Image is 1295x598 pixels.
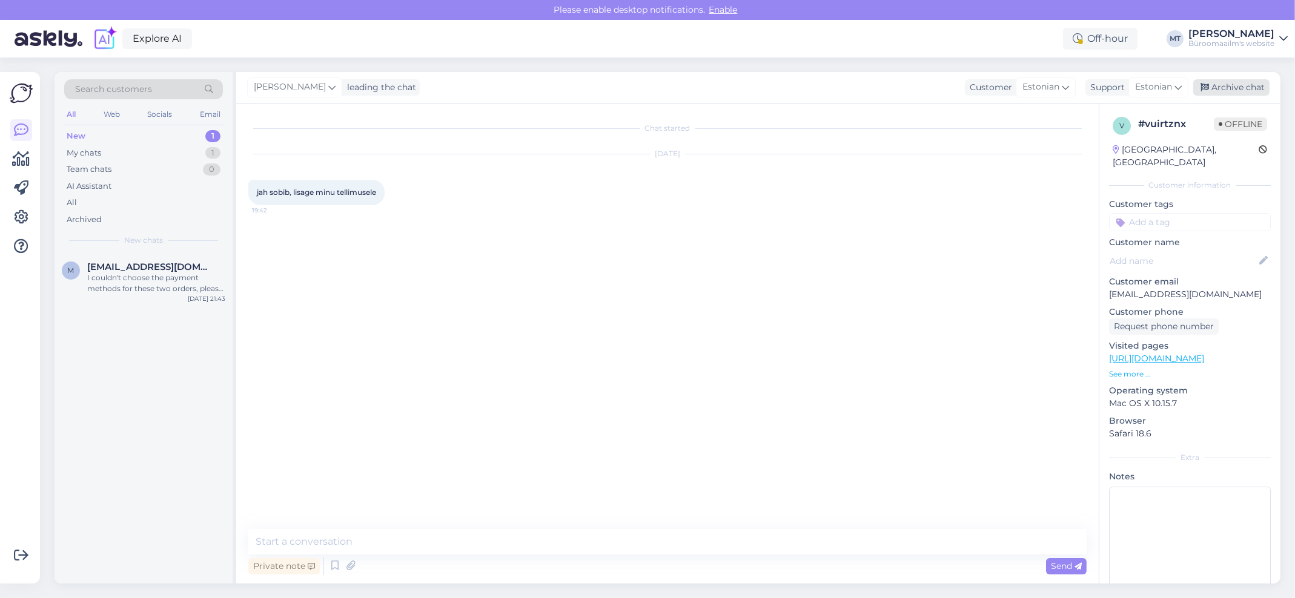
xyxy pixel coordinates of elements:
span: Search customers [75,83,152,96]
span: [PERSON_NAME] [254,80,326,94]
span: mervetalunn1@gmail.com [87,261,213,272]
a: [URL][DOMAIN_NAME] [1109,353,1204,364]
span: New chats [124,235,163,246]
span: Send [1051,560,1082,571]
div: [DATE] [248,148,1087,159]
div: [DATE] 21:43 [188,294,225,303]
a: Explore AI [122,28,192,49]
p: Notes [1109,470,1271,483]
div: Socials [145,107,174,122]
div: 1 [205,130,220,142]
div: AI Assistant [67,180,111,192]
div: Request phone number [1109,318,1219,335]
div: New [67,130,85,142]
div: All [64,107,78,122]
span: v [1119,121,1124,130]
span: Estonian [1022,80,1059,94]
p: Mac OS X 10.15.7 [1109,397,1271,410]
p: Customer phone [1109,306,1271,318]
p: [EMAIL_ADDRESS][DOMAIN_NAME] [1109,288,1271,301]
p: See more ... [1109,369,1271,379]
span: Estonian [1135,80,1172,94]
div: Customer [965,81,1012,94]
p: Customer email [1109,275,1271,288]
span: m [68,266,75,275]
p: Customer name [1109,236,1271,249]
div: I couldn't choose the payment methods for these two orders, please cancel them: 2000268608 200026... [87,272,225,294]
p: Visited pages [1109,340,1271,352]
div: 0 [203,163,220,176]
p: Browser [1109,415,1271,427]
p: Safari 18.6 [1109,427,1271,440]
img: explore-ai [92,26,118,51]
div: Support [1085,81,1125,94]
img: Askly Logo [10,82,33,105]
div: Extra [1109,452,1271,463]
div: Archived [67,214,102,226]
span: jah sobib, lisage minu tellimusele [257,188,376,197]
span: 19:42 [252,206,297,215]
p: Operating system [1109,384,1271,397]
div: # vuirtznx [1138,117,1214,131]
span: Enable [706,4,741,15]
div: Chat started [248,123,1087,134]
div: [PERSON_NAME] [1188,29,1274,39]
p: Customer tags [1109,198,1271,211]
div: Web [101,107,122,122]
input: Add a tag [1109,213,1271,231]
span: Offline [1214,117,1267,131]
div: 1 [205,147,220,159]
div: leading the chat [342,81,416,94]
div: Archive chat [1193,79,1270,96]
input: Add name [1110,254,1257,268]
div: MT [1167,30,1184,47]
div: Email [197,107,223,122]
a: [PERSON_NAME]Büroomaailm's website [1188,29,1288,48]
div: All [67,197,77,209]
div: Private note [248,558,320,574]
div: [GEOGRAPHIC_DATA], [GEOGRAPHIC_DATA] [1113,143,1259,169]
div: My chats [67,147,101,159]
div: Büroomaailm's website [1188,39,1274,48]
div: Off-hour [1063,28,1138,50]
div: Team chats [67,163,111,176]
div: Customer information [1109,180,1271,191]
